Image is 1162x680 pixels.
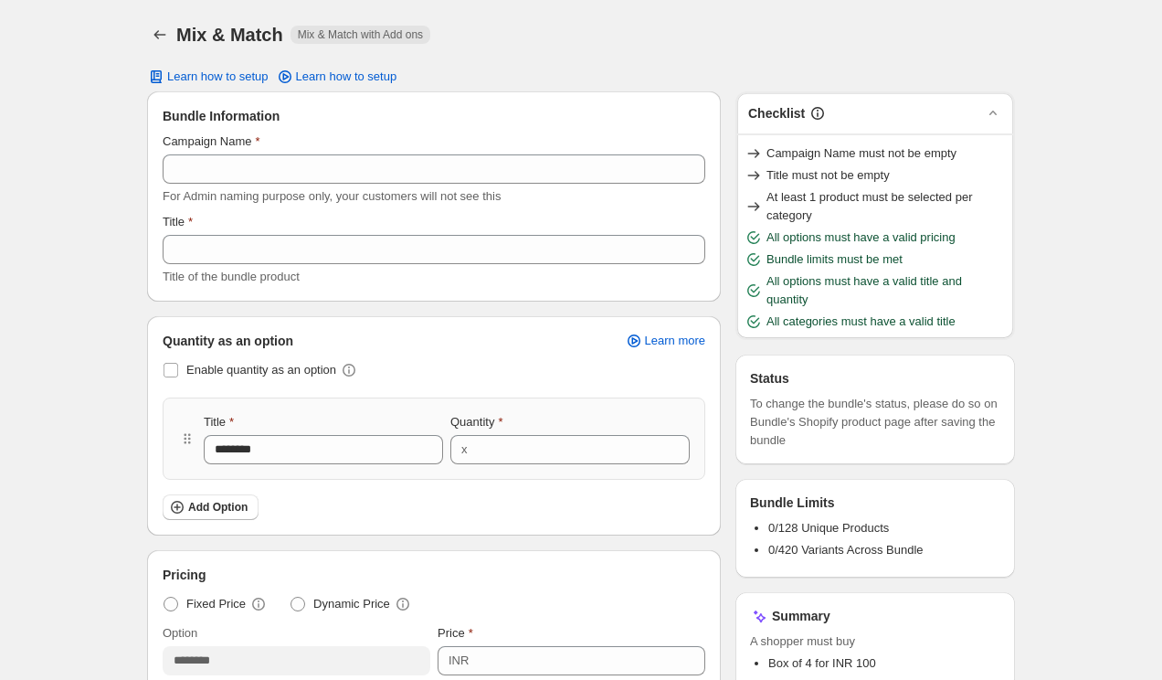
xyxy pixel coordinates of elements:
h1: Mix & Match [176,24,283,46]
span: Campaign Name must not be empty [766,144,956,163]
label: Price [438,624,473,643]
span: At least 1 product must be selected per category [766,188,1006,225]
span: 0/420 Variants Across Bundle [768,543,924,557]
span: Pricing [163,566,206,584]
h3: Bundle Limits [750,494,835,512]
label: Quantity [450,413,502,431]
span: Title of the bundle product [163,270,300,283]
span: To change the bundle's status, please do so on Bundle's Shopify product page after saving the bundle [750,395,1000,450]
a: Learn how to setup [265,64,408,90]
span: Enable quantity as an option [186,363,336,377]
span: Mix & Match with Add ons [298,27,423,42]
div: x [461,441,468,459]
span: All categories must have a valid title [766,313,956,331]
label: Title [163,213,193,231]
h3: Status [750,369,789,388]
span: Bundle limits must be met [766,250,903,269]
div: INR [449,652,469,670]
span: Title must not be empty [766,166,890,185]
span: 0/128 Unique Products [768,521,889,535]
li: Box of 4 for INR 100 [768,654,1000,673]
button: Add Option [163,494,259,520]
span: Learn how to setup [296,69,397,84]
label: Option [163,624,197,643]
span: All options must have a valid title and quantity [766,272,1006,309]
span: All options must have a valid pricing [766,228,956,247]
h3: Checklist [748,104,805,122]
span: Dynamic Price [313,595,390,613]
span: Bundle Information [163,107,280,125]
h3: Summary [772,607,830,625]
span: Add Option [188,500,248,515]
span: A shopper must buy [750,632,1000,651]
a: Learn more [614,328,716,354]
span: Fixed Price [186,595,246,613]
span: Quantity as an option [163,332,293,350]
button: Back [147,22,173,48]
label: Campaign Name [163,133,260,151]
span: For Admin naming purpose only, your customers will not see this [163,189,501,203]
button: Learn how to setup [136,64,280,90]
label: Title [204,413,234,431]
span: Learn how to setup [167,69,269,84]
span: Learn more [645,334,705,348]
